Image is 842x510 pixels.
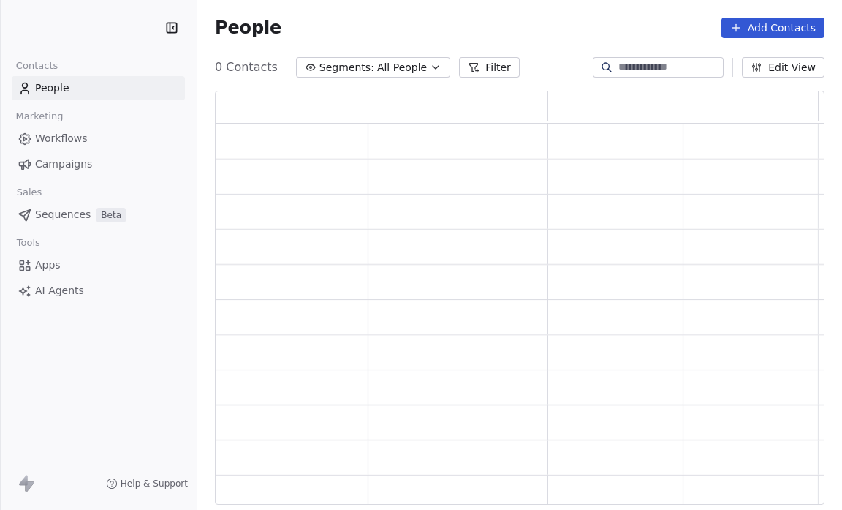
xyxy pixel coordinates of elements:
[35,258,61,273] span: Apps
[377,60,427,75] span: All People
[10,181,48,203] span: Sales
[12,203,185,227] a: SequencesBeta
[10,105,69,127] span: Marketing
[215,17,281,39] span: People
[35,80,69,96] span: People
[121,478,188,490] span: Help & Support
[12,253,185,277] a: Apps
[742,57,824,78] button: Edit View
[319,60,374,75] span: Segments:
[12,152,185,176] a: Campaigns
[215,59,278,76] span: 0 Contacts
[35,207,91,222] span: Sequences
[35,131,88,146] span: Workflows
[106,478,188,490] a: Help & Support
[12,76,185,100] a: People
[96,208,126,222] span: Beta
[35,283,84,299] span: AI Agents
[459,57,520,78] button: Filter
[721,18,824,38] button: Add Contacts
[10,232,46,254] span: Tools
[12,279,185,303] a: AI Agents
[12,127,185,151] a: Workflows
[10,55,64,77] span: Contacts
[35,157,92,172] span: Campaigns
